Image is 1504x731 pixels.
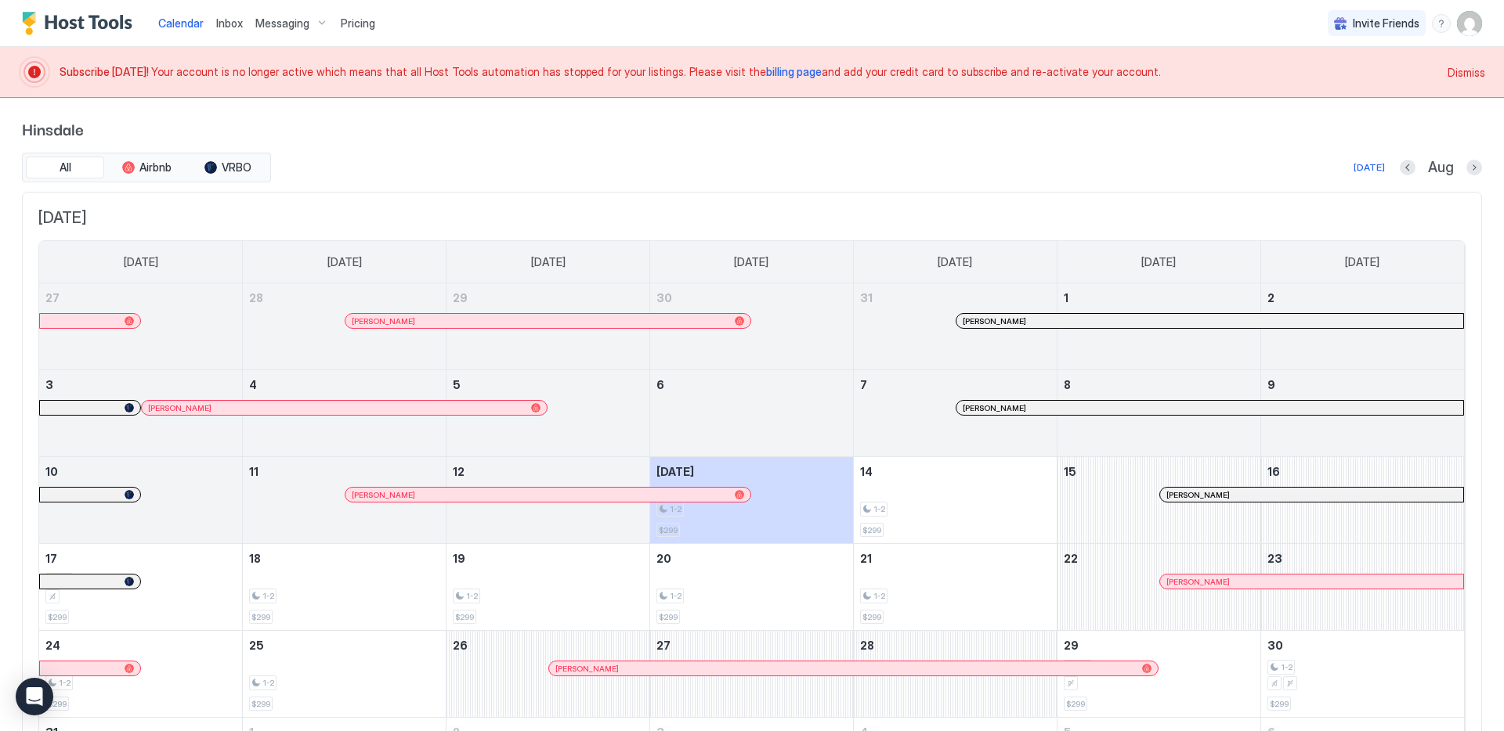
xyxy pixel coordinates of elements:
a: August 1, 2025 [1057,283,1260,312]
a: August 25, 2025 [243,631,446,660]
a: August 13, 2025 [650,457,853,486]
span: 16 [1267,465,1280,478]
span: [PERSON_NAME] [148,403,211,413]
a: August 5, 2025 [446,370,649,399]
span: 19 [453,552,465,565]
a: August 3, 2025 [39,370,242,399]
a: August 2, 2025 [1261,283,1464,312]
a: August 29, 2025 [1057,631,1260,660]
span: 27 [656,639,671,652]
td: August 27, 2025 [650,631,854,718]
span: 14 [860,465,873,478]
div: [PERSON_NAME] [1166,577,1457,587]
span: [DATE] [1345,255,1379,269]
div: [PERSON_NAME] [352,316,744,326]
span: [DATE] [1141,255,1176,269]
td: August 19, 2025 [446,544,650,631]
td: August 11, 2025 [243,457,446,544]
td: August 16, 2025 [1260,457,1464,544]
td: August 4, 2025 [243,370,446,457]
span: 15 [1064,465,1076,478]
span: 24 [45,639,60,652]
span: [DATE] [938,255,972,269]
a: August 26, 2025 [446,631,649,660]
span: Hinsdale [22,117,1482,140]
span: 28 [249,291,263,304]
span: 1-2 [262,678,274,688]
td: August 28, 2025 [853,631,1057,718]
span: $299 [659,612,678,622]
td: August 25, 2025 [243,631,446,718]
td: August 9, 2025 [1260,370,1464,457]
span: 10 [45,465,58,478]
span: 21 [860,552,872,565]
a: Monday [312,241,378,283]
a: July 28, 2025 [243,283,446,312]
a: Host Tools Logo [22,12,139,35]
span: [PERSON_NAME] [1166,577,1230,587]
span: $299 [48,699,67,709]
div: [PERSON_NAME] [555,664,1151,674]
a: August 30, 2025 [1261,631,1464,660]
a: Saturday [1329,241,1395,283]
span: Aug [1428,159,1454,177]
span: 26 [453,639,468,652]
span: Calendar [158,16,204,30]
a: August 27, 2025 [650,631,853,660]
a: August 14, 2025 [854,457,1057,486]
a: August 7, 2025 [854,370,1057,399]
span: [DATE] [656,465,694,478]
button: VRBO [189,157,267,178]
span: Messaging [255,16,309,31]
a: July 30, 2025 [650,283,853,312]
button: Next month [1466,160,1482,175]
span: Subscribe [DATE]! [60,65,151,78]
span: 5 [453,378,461,391]
span: $299 [659,525,678,535]
a: August 6, 2025 [650,370,853,399]
span: [PERSON_NAME] [352,316,415,326]
span: Pricing [341,16,375,31]
div: [DATE] [1354,160,1385,175]
span: [PERSON_NAME] [963,403,1026,413]
span: [PERSON_NAME] [352,490,415,500]
span: $299 [251,699,270,709]
td: August 17, 2025 [39,544,243,631]
span: 3 [45,378,53,391]
td: August 22, 2025 [1057,544,1260,631]
td: August 5, 2025 [446,370,650,457]
span: 25 [249,639,264,652]
a: August 17, 2025 [39,544,242,573]
a: August 28, 2025 [854,631,1057,660]
div: [PERSON_NAME] [963,316,1457,326]
span: 1 [1064,291,1068,304]
span: $299 [862,612,881,622]
a: July 31, 2025 [854,283,1057,312]
td: August 15, 2025 [1057,457,1260,544]
td: August 3, 2025 [39,370,243,457]
td: August 29, 2025 [1057,631,1260,718]
span: [PERSON_NAME] [1166,490,1230,500]
span: $299 [251,612,270,622]
button: Airbnb [107,157,186,178]
td: August 1, 2025 [1057,283,1260,370]
a: August 8, 2025 [1057,370,1260,399]
td: August 2, 2025 [1260,283,1464,370]
td: August 13, 2025 [650,457,854,544]
td: August 21, 2025 [853,544,1057,631]
a: August 12, 2025 [446,457,649,486]
button: [DATE] [1351,158,1387,177]
a: Inbox [216,15,243,31]
span: 4 [249,378,257,391]
span: 1-2 [1281,662,1292,672]
span: 1-2 [873,504,885,514]
span: 29 [1064,639,1079,652]
a: August 18, 2025 [243,544,446,573]
td: August 6, 2025 [650,370,854,457]
td: August 14, 2025 [853,457,1057,544]
span: 27 [45,291,60,304]
span: 6 [656,378,664,391]
span: [DATE] [38,208,1466,228]
a: August 23, 2025 [1261,544,1464,573]
td: August 10, 2025 [39,457,243,544]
